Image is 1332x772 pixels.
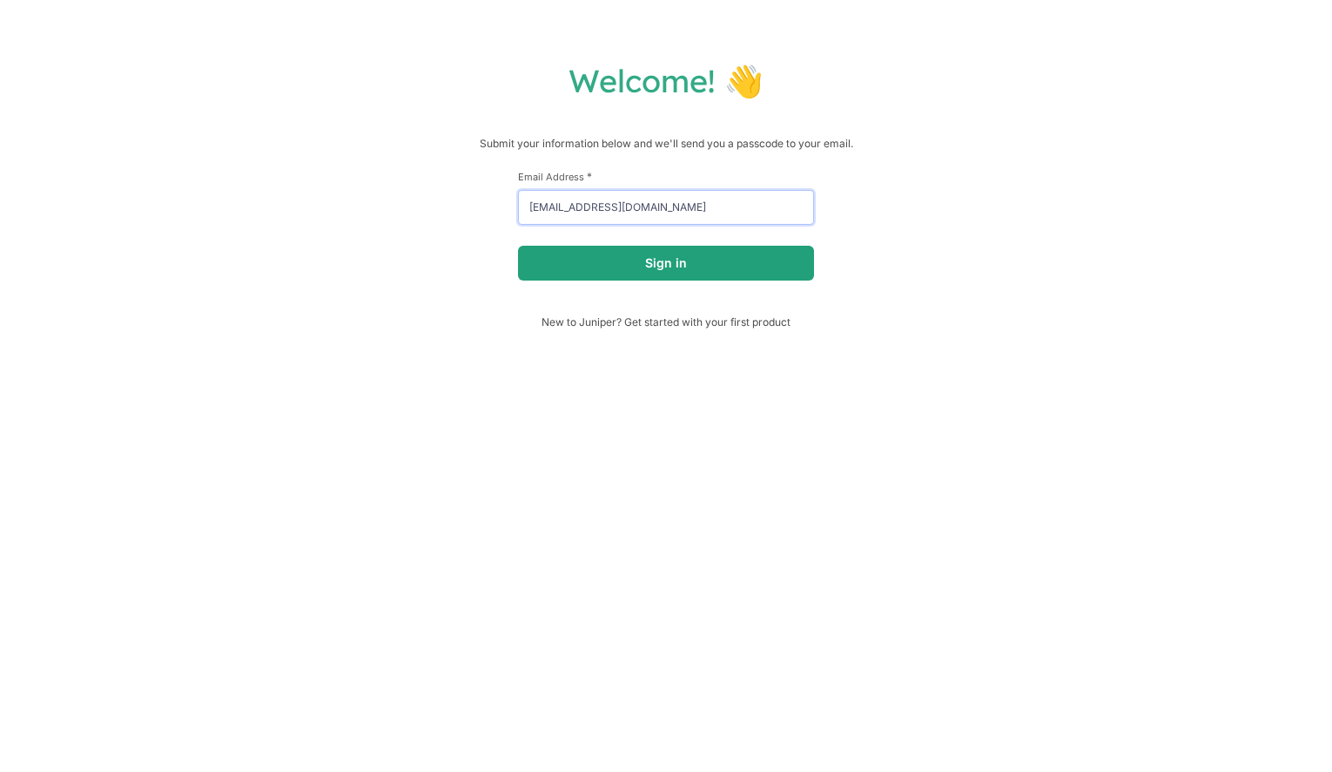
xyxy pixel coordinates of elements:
[17,135,1315,152] p: Submit your information below and we'll send you a passcode to your email.
[518,170,814,183] label: Email Address
[518,315,814,328] span: New to Juniper? Get started with your first product
[587,170,592,183] span: This field is required.
[17,61,1315,100] h1: Welcome! 👋
[518,190,814,225] input: email@example.com
[518,246,814,281] button: Sign in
